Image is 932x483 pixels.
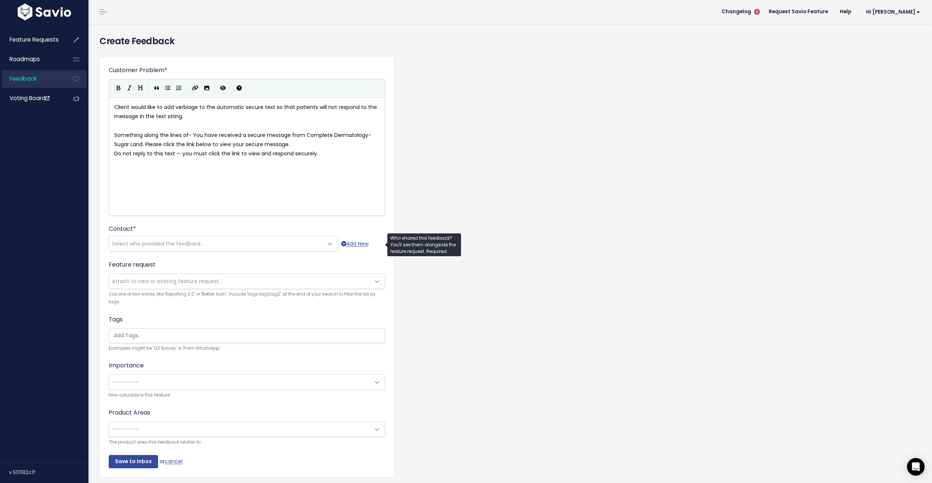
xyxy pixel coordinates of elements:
form: or [109,66,385,468]
span: --------- [112,378,139,386]
button: Bold [113,83,124,94]
div: v.501182c1f [9,463,88,482]
h4: Create Feedback [100,35,921,48]
div: Open Intercom Messenger [907,458,925,476]
span: Attach to new or existing feature request... [112,278,222,285]
button: Markdown Guide [234,83,245,94]
input: Add Tags... [111,332,387,339]
a: Roadmaps [2,51,61,68]
a: cancel [165,458,182,465]
button: Quote [151,83,162,94]
small: Examples might be 'Q3 Survey' or 'From WhatsApp' [109,345,385,352]
span: Hi [PERSON_NAME] [866,9,920,15]
span: --------- [112,426,139,433]
span: Client would like to add verbiage to the automatic secure text so that patients will not respond ... [114,103,378,120]
a: Voting Board [2,90,61,107]
button: Create Link [189,83,201,94]
span: 5 [754,9,760,15]
button: Import an image [201,83,212,94]
a: Feature Requests [2,31,61,48]
a: Hi [PERSON_NAME] [857,6,926,18]
small: Use one or two words, like 'Reporting 2.0' or 'Better Auth'. Include 'tags:tag1,tag2' at the end ... [109,290,385,306]
label: Tags [109,315,123,324]
a: Help [834,6,857,17]
span: Feature Requests [10,36,59,43]
button: Toggle Preview [217,83,228,94]
span: Changelog [722,9,751,14]
label: Feature request [109,260,156,269]
a: Feedback [2,70,61,87]
small: The product area this feedback relates to [109,438,385,446]
label: Product Areas [109,408,150,417]
div: Who shared this feedback? You'll see them alongside the feature request. Required. [387,233,461,256]
img: logo-white.9d6f32f41409.svg [16,4,73,20]
span: Feedback [10,75,36,82]
label: Customer Problem [109,66,167,75]
label: Importance [109,361,144,370]
i: | [148,84,149,93]
span: Roadmaps [10,55,40,63]
button: Generic List [162,83,173,94]
label: Contact [109,225,136,233]
i: | [214,84,215,93]
span: Do not reply to this text — you must click the link to view and respond securely. [114,150,318,157]
small: How valuable is this feature [109,391,385,399]
i: | [186,84,187,93]
input: Save to Inbox [109,455,158,468]
span: Something along the lines of- You have received a secure message from Complete Dermatology- Sugar... [114,131,373,148]
a: Request Savio Feature [763,6,834,17]
button: Heading [135,83,146,94]
span: Select who provided the feedback... [112,240,204,247]
a: Add New [341,239,369,248]
span: Voting Board [10,94,49,102]
button: Italic [124,83,135,94]
button: Numbered List [173,83,184,94]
